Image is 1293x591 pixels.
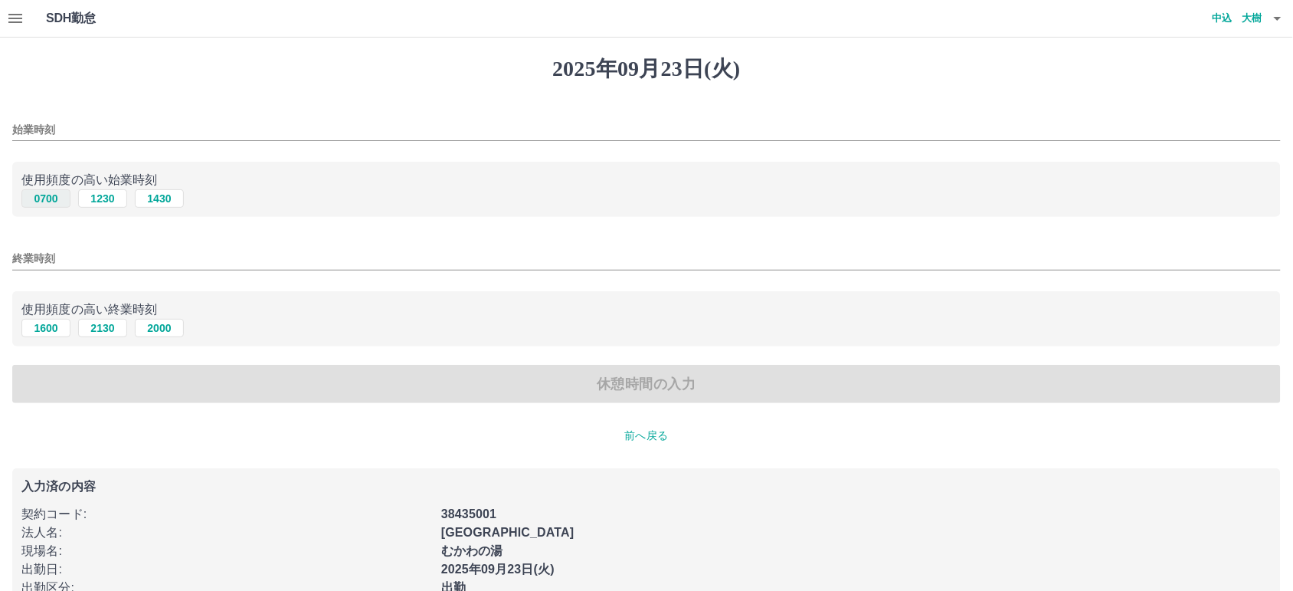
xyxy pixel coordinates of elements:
[441,526,574,539] b: [GEOGRAPHIC_DATA]
[135,189,184,208] button: 1430
[21,542,432,560] p: 現場名 :
[441,544,503,557] b: むかわの湯
[21,300,1272,319] p: 使用頻度の高い終業時刻
[135,319,184,337] button: 2000
[12,428,1281,444] p: 前へ戻る
[78,189,127,208] button: 1230
[21,171,1272,189] p: 使用頻度の高い始業時刻
[21,505,432,524] p: 契約コード :
[21,319,70,337] button: 1600
[12,56,1281,82] h1: 2025年09月23日(火)
[441,507,496,520] b: 38435001
[21,189,70,208] button: 0700
[21,524,432,542] p: 法人名 :
[21,481,1272,493] p: 入力済の内容
[21,560,432,579] p: 出勤日 :
[78,319,127,337] button: 2130
[441,563,555,576] b: 2025年09月23日(火)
